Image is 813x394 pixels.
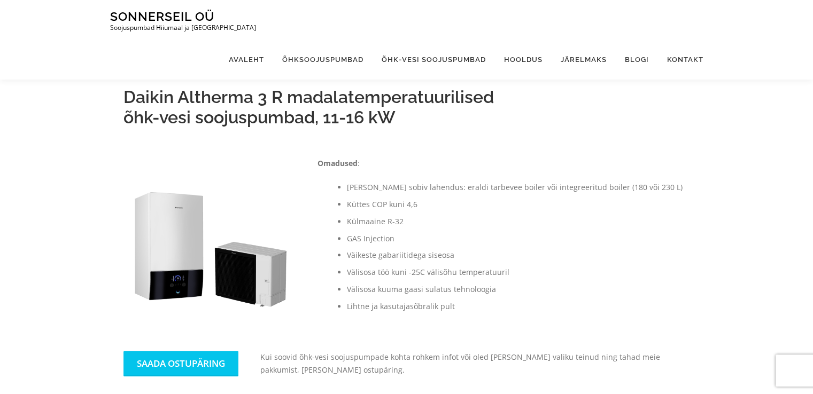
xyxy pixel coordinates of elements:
[347,181,684,194] li: [PERSON_NAME] sobiv lahendus: eraldi tarbevee boiler või integreeritud boiler (180 või 230 L)
[616,40,658,80] a: Blogi
[273,40,373,80] a: Õhksoojuspumbad
[110,24,256,31] p: Soojuspumbad Hiiumaal ja [GEOGRAPHIC_DATA]
[318,157,684,170] p: :
[318,158,358,168] strong: Omadused
[347,215,684,228] li: Külmaaine R-32
[658,40,703,80] a: Kontakt
[552,40,616,80] a: Järelmaks
[347,249,684,262] li: Väikeste gabariitidega siseosa
[347,198,684,211] li: Küttes COP kuni 4,6
[220,40,273,80] a: Avaleht
[110,9,214,23] a: Sonnerseil OÜ
[373,40,495,80] a: Õhk-vesi soojuspumbad
[123,351,238,376] a: SAADA OSTUPÄRING
[123,87,690,128] h2: Daikin Altherma 3 R madalatemperatuurilised õhk-vesi soojuspumbad, 11-16 kW
[123,157,296,329] img: daikin-altherma-3R-ERLAclimatico-1_8
[347,283,684,296] li: Välisosa kuuma gaasi sulatus tehnoloogia
[347,232,684,245] li: GAS Injection
[260,351,690,376] p: Kui soovid õhk-vesi soojuspumpade kohta rohkem infot või oled [PERSON_NAME] valiku teinud ning ta...
[347,266,684,279] li: Välisosa töö kuni -25C välisõhu temperatuuril
[347,300,684,313] li: Lihtne ja kasutajasõbralik pult
[495,40,552,80] a: Hooldus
